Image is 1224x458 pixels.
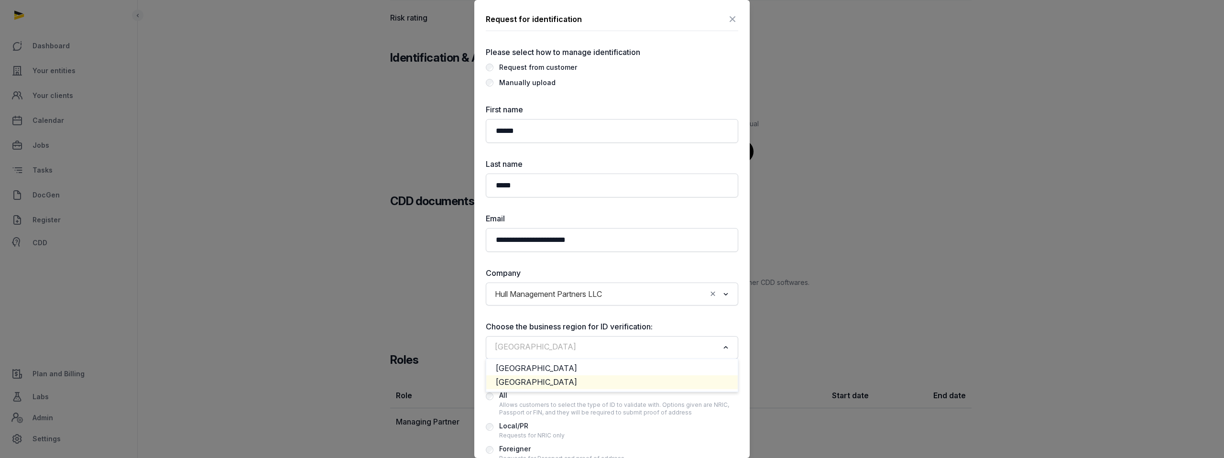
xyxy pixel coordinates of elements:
label: Last name [486,158,738,170]
input: Request from customer [486,64,493,71]
div: Search for option [491,339,733,356]
label: Please select how to manage identification [486,46,738,58]
label: Choose the business region for ID verification: [486,321,738,332]
div: Request for identification [486,13,582,25]
label: First name [486,104,738,115]
input: ForeignerRequests for Passport and proof of address [486,446,493,454]
div: Manually upload [499,77,556,88]
button: Clear Selected [709,287,717,301]
input: Local/PRRequests for NRIC only [486,423,493,431]
span: Hull Management Partners LLC [492,287,604,301]
div: Request from customer [499,62,577,73]
input: AllAllows customers to select the type of ID to validate with. Options given are NRIC, Passport o... [486,393,493,400]
div: Requests for NRIC only [499,432,565,439]
div: Search for option [491,285,733,303]
div: Local/PR [499,420,565,432]
span: [GEOGRAPHIC_DATA] [492,341,579,352]
input: Manually upload [486,79,493,87]
input: Search for option [492,341,719,354]
div: Allows customers to select the type of ID to validate with. Options given are NRIC, Passport or F... [499,401,738,416]
div: All [499,390,738,401]
li: [GEOGRAPHIC_DATA] [486,375,738,389]
label: Email [486,213,738,224]
div: Foreigner [499,443,624,455]
label: Company [486,267,738,279]
input: Search for option [606,287,706,301]
li: [GEOGRAPHIC_DATA] [486,361,738,375]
